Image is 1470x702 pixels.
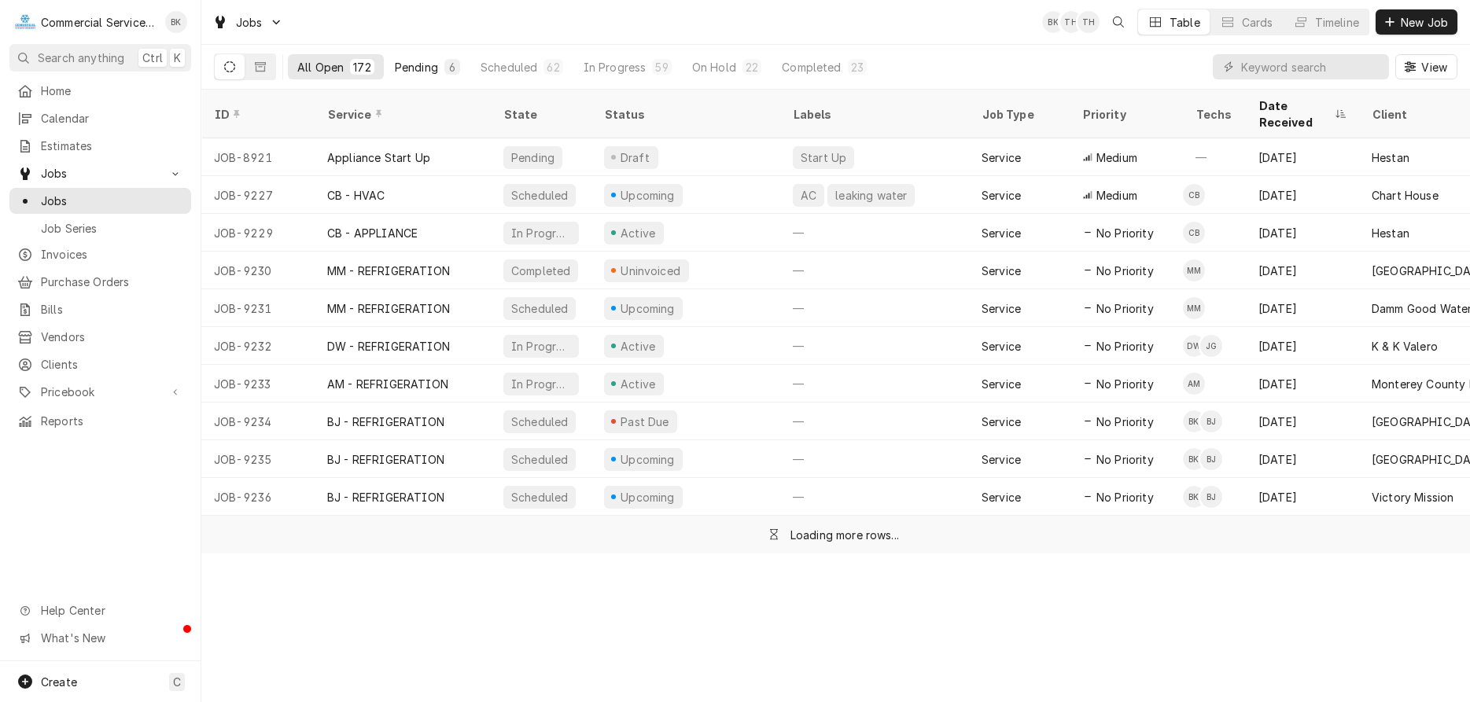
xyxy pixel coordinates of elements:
span: No Priority [1096,489,1154,505]
span: No Priority [1096,338,1154,355]
div: Tricia Hansen's Avatar [1078,11,1100,33]
div: TH [1078,11,1100,33]
div: MM [1183,259,1205,281]
div: Table [1170,14,1200,31]
div: CB [1183,184,1205,206]
div: Bill Key's Avatar [1183,410,1205,432]
span: Pricebook [41,384,160,400]
span: Jobs [236,14,263,31]
span: C [173,674,181,690]
div: DW - REFRIGERATION [327,338,450,355]
a: Go to What's New [9,625,191,651]
input: Keyword search [1241,54,1381,79]
div: CB [1183,222,1205,244]
div: Pending [395,59,438,75]
button: View [1395,54,1457,79]
button: Search anythingCtrlK [9,44,191,72]
span: What's New [41,630,182,646]
div: [DATE] [1246,365,1359,402]
a: Vendors [9,324,191,350]
div: BK [165,11,187,33]
div: Service [982,451,1021,468]
div: In Progress [584,59,647,75]
span: View [1418,59,1450,75]
span: No Priority [1096,263,1154,279]
div: In Progress [510,225,573,241]
div: Service [982,376,1021,392]
div: JOB-8921 [201,138,315,176]
div: Loading more rows... [790,527,899,543]
span: Medium [1096,187,1137,204]
a: Home [9,78,191,104]
div: BJ - REFRIGERATION [327,413,444,430]
a: Invoices [9,241,191,267]
button: New Job [1376,9,1457,35]
span: No Priority [1096,451,1154,468]
div: 62 [547,59,559,75]
div: Service [982,263,1021,279]
div: Upcoming [619,187,677,204]
div: Status [604,106,764,123]
div: Cards [1242,14,1273,31]
div: 59 [655,59,668,75]
div: BJ [1200,410,1222,432]
div: — [780,365,969,402]
span: Create [41,675,77,689]
div: [DATE] [1246,478,1359,516]
span: Ctrl [142,50,163,66]
div: Service [327,106,475,123]
div: leaking water [834,187,908,204]
div: JG [1200,335,1222,357]
span: Clients [41,356,183,373]
div: [DATE] [1246,176,1359,214]
div: Appliance Start Up [327,149,430,166]
div: Chart House [1372,187,1439,204]
div: Scheduled [510,300,569,317]
div: AC [799,187,818,204]
div: Scheduled [510,489,569,505]
div: Scheduled [510,413,569,430]
a: Bills [9,296,191,322]
div: 172 [353,59,370,75]
div: Scheduled [481,59,537,75]
div: Upcoming [619,489,677,505]
div: Labels [793,106,956,123]
div: JOB-9234 [201,402,315,440]
div: — [780,478,969,516]
div: Service [982,187,1021,204]
div: — [780,327,969,365]
div: Hestan [1372,149,1409,166]
div: CB - APPLIANCE [327,225,418,241]
div: Upcoming [619,300,677,317]
div: David Waite's Avatar [1183,335,1205,357]
div: Bill Key's Avatar [1183,448,1205,470]
div: Completed [782,59,841,75]
div: MM - REFRIGERATION [327,300,450,317]
div: Brandon Johnson's Avatar [1200,448,1222,470]
a: Go to Pricebook [9,379,191,405]
div: Audie Murphy's Avatar [1183,373,1205,395]
div: Brandon Johnson's Avatar [1200,486,1222,508]
div: Active [618,338,658,355]
div: [DATE] [1246,138,1359,176]
div: Active [618,376,658,392]
span: Reports [41,413,183,429]
div: Mark Mottau's Avatar [1183,297,1205,319]
div: 6 [448,59,457,75]
div: Joey Gallegos's Avatar [1200,335,1222,357]
div: JOB-9230 [201,252,315,289]
span: Job Series [41,220,183,237]
div: — [780,289,969,327]
div: Tricia Hansen's Avatar [1060,11,1082,33]
div: K & K Valero [1372,338,1438,355]
div: [DATE] [1246,402,1359,440]
div: Victory Mission [1372,489,1453,505]
div: Carson Bourdet's Avatar [1183,184,1205,206]
a: Clients [9,351,191,377]
div: BK [1183,410,1205,432]
div: Brian Key's Avatar [165,11,187,33]
div: Pending [510,149,556,166]
div: Date Received [1258,97,1331,130]
div: Uninvoiced [619,263,683,279]
a: Go to Jobs [9,160,191,186]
